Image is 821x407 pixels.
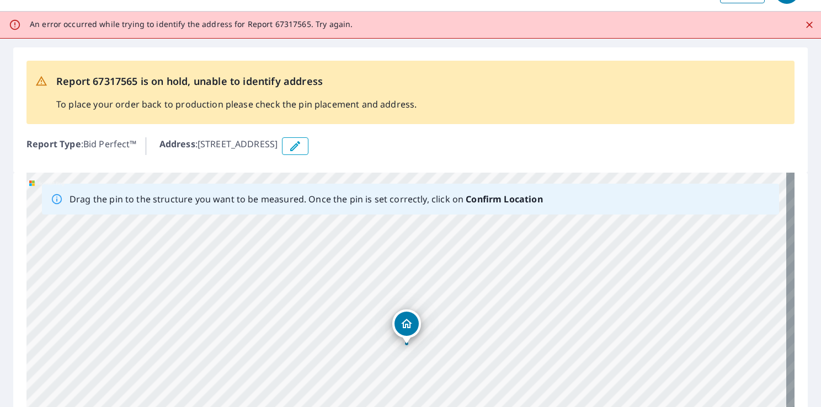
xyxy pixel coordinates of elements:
p: An error occurred while trying to identify the address for Report 67317565. Try again. [30,19,353,29]
button: Close [802,18,817,32]
p: To place your order back to production please check the pin placement and address. [56,98,417,111]
div: Dropped pin, building 1, Residential property, 873 N Branch Rd North Branch, NY 12766 [392,309,421,344]
b: Confirm Location [466,193,542,205]
b: Report Type [26,138,81,150]
b: Address [159,138,195,150]
p: : Bid Perfect™ [26,137,137,155]
p: : [STREET_ADDRESS] [159,137,278,155]
p: Drag the pin to the structure you want to be measured. Once the pin is set correctly, click on [70,192,543,206]
p: Report 67317565 is on hold, unable to identify address [56,74,417,89]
